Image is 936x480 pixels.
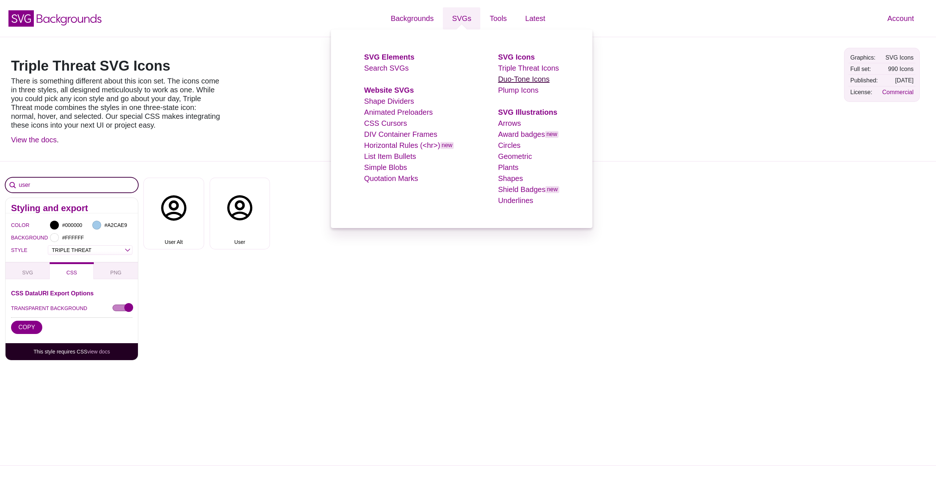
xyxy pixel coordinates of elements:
[480,7,516,29] a: Tools
[11,205,132,211] h2: Styling and export
[6,262,50,279] button: SVG
[443,7,480,29] a: SVGs
[22,270,33,275] span: SVG
[381,7,443,29] a: Backgrounds
[498,86,538,94] a: Plump Icons
[364,86,414,94] a: Website SVGs
[364,64,409,72] a: Search SVGs
[364,130,437,138] a: DIV Container Frames
[498,119,521,127] a: Arrows
[545,186,559,193] span: new
[364,163,407,171] a: Simple Blobs
[880,52,915,63] td: SVG Icons
[11,77,221,129] p: There is something different about this icon set. The icons come in three styles, all designed me...
[848,75,880,86] td: Published:
[545,131,559,138] span: new
[364,108,433,116] a: Animated Preloaders
[110,270,121,275] span: PNG
[364,119,407,127] a: CSS Cursors
[11,290,132,296] h3: CSS DataURI Export Options
[11,321,42,334] button: COPY
[11,59,221,73] h1: Triple Threat SVG Icons
[498,141,520,149] a: Circles
[848,52,880,63] td: Graphics:
[880,64,915,74] td: 990 Icons
[6,178,138,192] input: Search Icons
[498,53,535,61] a: SVG Icons
[848,64,880,74] td: Full set:
[498,185,559,193] a: Shield Badgesnew
[440,142,454,149] span: new
[848,87,880,97] td: License:
[210,178,270,249] button: User
[11,233,20,242] label: BACKGROUND
[11,349,132,355] p: This style requires CSS
[498,64,559,72] a: Triple Threat Icons
[364,97,414,105] a: Shape Dividers
[11,245,20,255] label: STYLE
[516,7,554,29] a: Latest
[880,75,915,86] td: [DATE]
[498,196,533,205] a: Underlines
[87,349,110,355] a: view docs
[364,53,414,61] a: SVG Elements
[498,163,519,171] a: Plants
[11,220,20,230] label: COLOR
[94,262,138,279] button: PNG
[498,152,532,160] a: Geometric
[11,135,221,144] p: .
[498,174,523,182] a: Shapes
[498,75,549,83] a: Duo-Tone Icons
[11,136,57,144] a: View the docs
[498,130,559,138] a: Award badgesnew
[498,108,557,116] a: SVG Illustrations
[882,89,914,95] a: Commercial
[364,141,454,149] a: Horizontal Rules (<hr>)new
[143,178,204,249] button: User Alt
[364,174,418,182] a: Quotation Marks
[364,152,416,160] a: List Item Bullets
[878,7,923,29] a: Account
[11,303,87,313] label: TRANSPARENT BACKGROUND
